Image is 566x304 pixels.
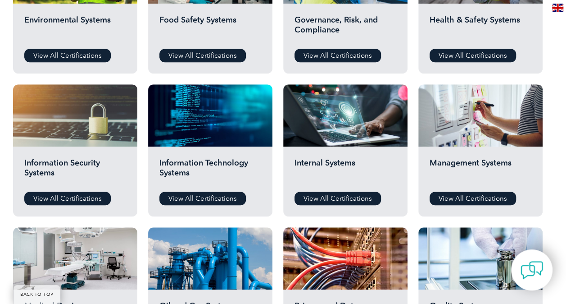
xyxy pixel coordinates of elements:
[159,15,261,42] h2: Food Safety Systems
[430,192,516,205] a: View All Certifications
[24,49,111,62] a: View All Certifications
[430,158,531,185] h2: Management Systems
[552,4,563,12] img: en
[24,192,111,205] a: View All Certifications
[294,15,396,42] h2: Governance, Risk, and Compliance
[521,259,543,281] img: contact-chat.png
[294,49,381,62] a: View All Certifications
[294,158,396,185] h2: Internal Systems
[159,192,246,205] a: View All Certifications
[24,158,126,185] h2: Information Security Systems
[24,15,126,42] h2: Environmental Systems
[14,285,60,304] a: BACK TO TOP
[159,158,261,185] h2: Information Technology Systems
[430,49,516,62] a: View All Certifications
[294,192,381,205] a: View All Certifications
[159,49,246,62] a: View All Certifications
[430,15,531,42] h2: Health & Safety Systems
